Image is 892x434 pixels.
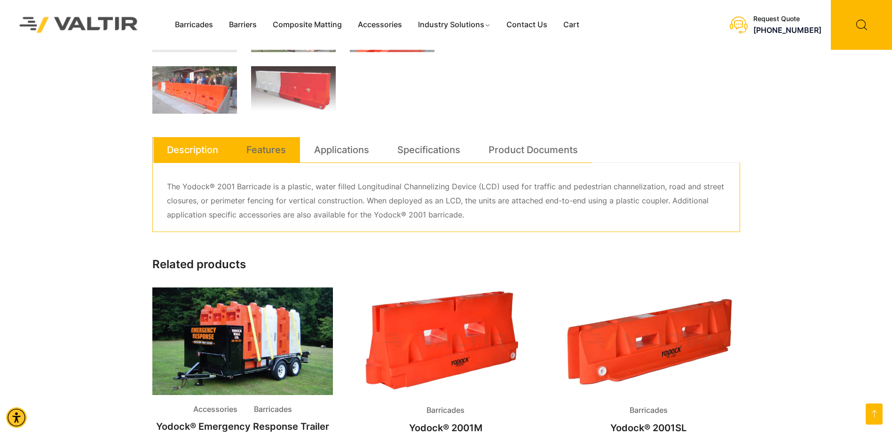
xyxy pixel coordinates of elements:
img: Valtir Rentals [7,5,150,46]
img: Two traffic barriers, one white and one orange, with a logo, designed for road safety and separat... [251,66,336,114]
div: Accessibility Menu [6,407,27,428]
img: Barricades [558,287,739,396]
a: Description [167,137,218,163]
a: Composite Matting [265,18,350,32]
a: Applications [314,137,369,163]
img: Accessories [152,287,333,395]
a: Barricades [167,18,221,32]
a: Industry Solutions [410,18,499,32]
a: Barriers [221,18,265,32]
a: Cart [555,18,587,32]
span: Accessories [186,403,245,417]
span: Barricades [419,403,472,418]
a: call (888) 496-3625 [753,25,821,35]
span: Barricades [247,403,299,417]
div: Request Quote [753,15,821,23]
a: Product Documents [489,137,578,163]
img: Barricades [355,287,536,396]
span: Barricades [623,403,675,418]
a: Accessories [350,18,410,32]
a: Features [246,137,286,163]
a: Specifications [397,137,460,163]
h2: Related products [152,258,740,271]
p: The Yodock® 2001 Barricade is a plastic, water filled Longitudinal Channelizing Device (LCD) used... [167,180,726,222]
a: Contact Us [498,18,555,32]
img: A crowd gathers near orange barricades in front of an information booth, with a mountainous backd... [152,66,237,114]
a: Open this option [866,403,883,425]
